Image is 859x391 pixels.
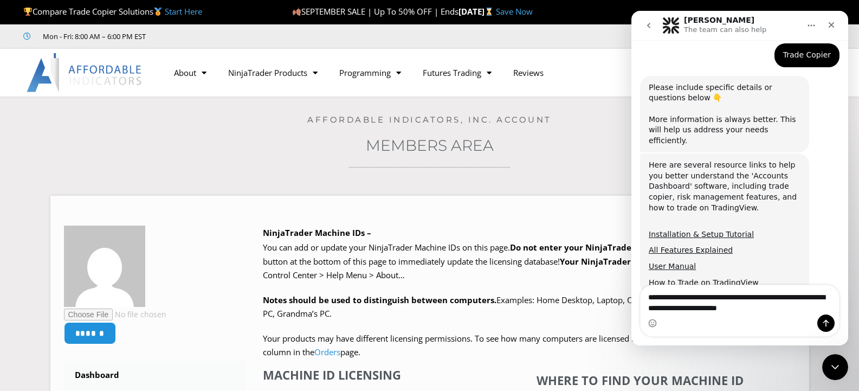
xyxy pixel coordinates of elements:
img: b288b8003782558247a7f1c7566bdbce0f7228ebb8a1d427095cd4986357922e [64,226,145,307]
span: Mon - Fri: 8:00 AM – 6:00 PM EST [40,30,146,43]
strong: Your NinjaTrader Machine ID is found [560,256,714,267]
h4: Machine ID Licensing [263,368,477,382]
a: Reviews [502,60,554,85]
span: You can add or update your NinjaTrader Machine IDs on this page. [263,242,510,253]
a: Start Here [165,6,202,17]
a: About [163,60,217,85]
iframe: Customer reviews powered by Trustpilot [161,31,324,42]
strong: Notes should be used to distinguish between computers. [263,294,496,305]
img: 🥇 [154,8,162,16]
span: SEPTEMBER SALE | Up To 50% OFF | Ends [292,6,458,17]
a: Programming [328,60,412,85]
b: NinjaTrader Machine IDs – [263,227,371,238]
b: Do not enter your NinjaTrader License ID. [510,242,681,253]
h4: Where to find your Machine ID [491,373,789,387]
span: Examples: Home Desktop, Laptop, Office In [GEOGRAPHIC_DATA], Basement PC, Grandma’s PC. [263,294,782,319]
a: Orders [314,347,340,357]
a: Futures Trading [412,60,502,85]
nav: Menu [163,60,670,85]
iframe: Intercom live chat [631,11,848,345]
img: ⌛ [485,8,493,16]
strong: [DATE] [458,6,496,17]
img: 🍂 [293,8,301,16]
iframe: Intercom live chat [822,354,848,380]
span: Your products may have different licensing permissions. To see how many computers are licensed fo... [263,333,782,358]
span: Compare Trade Copier Solutions [23,6,202,17]
a: Members Area [366,136,494,155]
span: Click the ‘SAVE CHANGES’ button at the bottom of this page to immediately update the licensing da... [263,242,782,280]
a: NinjaTrader Products [217,60,328,85]
img: 🏆 [24,8,32,16]
a: Affordable Indicators, Inc. Account [307,114,552,125]
a: Dashboard [64,361,247,389]
a: Save Now [496,6,533,17]
img: LogoAI | Affordable Indicators – NinjaTrader [27,53,143,92]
